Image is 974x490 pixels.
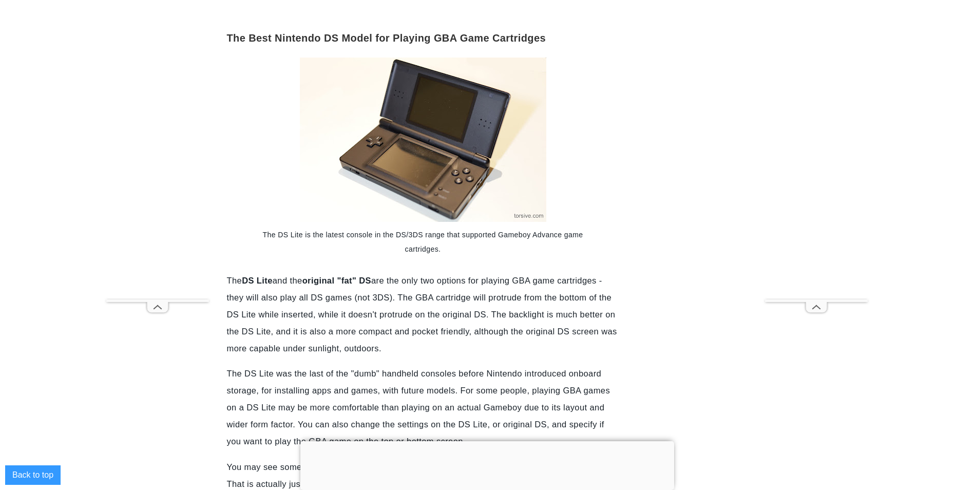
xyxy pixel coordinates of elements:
[106,25,209,299] iframe: Advertisement
[300,58,546,222] img: Photo of Nintendo DS Lite / DSL
[302,276,371,285] strong: original "fat" DS
[765,25,868,299] iframe: Advertisement
[227,365,619,450] p: The DS Lite was the last of the "dumb" handheld consoles before Nintendo introduced onboard stora...
[227,272,619,357] p: The and the are the only two options for playing GBA game cartridges - they will also play all DS...
[300,441,674,487] iframe: Advertisement
[227,17,619,44] h2: The Best Nintendo DS Model for Playing GBA Game Cartridges
[5,465,61,485] button: Back to top
[242,276,273,285] strong: DS Lite
[256,228,589,263] div: The DS Lite is the latest console in the DS/3DS range that supported Gameboy Advance game cartrid...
